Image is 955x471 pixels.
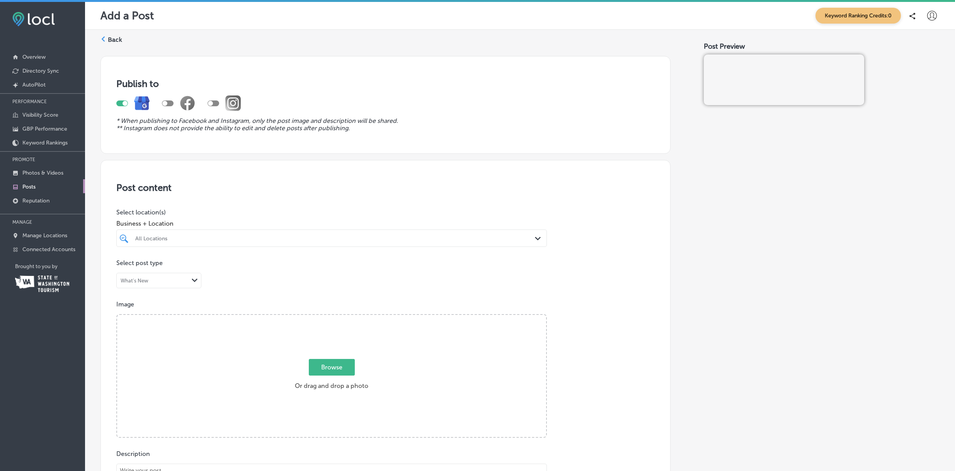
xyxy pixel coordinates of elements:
[22,246,75,253] p: Connected Accounts
[22,184,36,190] p: Posts
[22,232,67,239] p: Manage Locations
[135,235,536,241] div: All Locations
[116,182,655,193] h3: Post content
[116,78,655,89] h3: Publish to
[108,36,122,44] label: Back
[704,42,940,51] div: Post Preview
[116,301,655,308] p: Image
[116,117,398,124] i: * When publishing to Facebook and Instagram, only the post image and description will be shared.
[22,139,68,146] p: Keyword Rankings
[22,68,59,74] p: Directory Sync
[22,54,46,60] p: Overview
[116,209,547,216] p: Select location(s)
[22,170,63,176] p: Photos & Videos
[100,9,154,22] p: Add a Post
[116,450,150,457] label: Description
[116,124,350,132] i: ** Instagram does not provide the ability to edit and delete posts after publishing.
[15,275,69,292] img: Washington Tourism
[12,12,55,26] img: fda3e92497d09a02dc62c9cd864e3231.png
[22,126,67,132] p: GBP Performance
[22,197,49,204] p: Reputation
[309,359,355,376] span: Browse
[815,8,901,24] span: Keyword Ranking Credits: 0
[22,112,58,118] p: Visibility Score
[121,278,148,284] div: What's New
[15,264,85,269] p: Brought to you by
[116,259,655,267] p: Select post type
[116,220,547,227] span: Business + Location
[292,360,371,394] label: Or drag and drop a photo
[22,82,46,88] p: AutoPilot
